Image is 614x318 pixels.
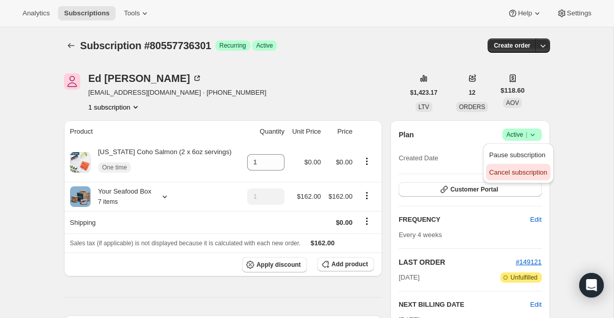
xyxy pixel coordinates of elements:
[489,168,547,176] span: Cancel subscription
[70,240,301,247] span: Sales tax (if applicable) is not displayed because it is calculated with each new order.
[450,185,498,194] span: Customer Portal
[399,257,516,267] h2: LAST ORDER
[16,6,56,20] button: Analytics
[530,300,541,310] button: Edit
[399,215,530,225] h2: FREQUENCY
[516,258,542,266] a: #149121
[359,216,375,227] button: Shipping actions
[64,38,78,53] button: Subscriptions
[328,193,353,200] span: $162.00
[399,130,414,140] h2: Plan
[500,86,524,96] span: $118.60
[336,158,353,166] span: $0.00
[89,88,267,98] span: [EMAIL_ADDRESS][DOMAIN_NAME] · [PHONE_NUMBER]
[459,103,485,111] span: ORDERS
[579,273,604,298] div: Open Intercom Messenger
[410,89,437,97] span: $1,423.17
[567,9,591,17] span: Settings
[64,211,243,234] th: Shipping
[507,130,538,140] span: Active
[242,257,307,272] button: Apply discount
[506,99,519,107] span: AOV
[304,158,321,166] span: $0.00
[488,38,536,53] button: Create order
[64,9,109,17] span: Subscriptions
[419,103,429,111] span: LTV
[511,273,538,282] span: Unfulfilled
[297,193,321,200] span: $162.00
[530,215,541,225] span: Edit
[242,120,288,143] th: Quantity
[486,164,550,180] button: Cancel subscription
[64,120,243,143] th: Product
[524,211,547,228] button: Edit
[98,198,118,205] small: 7 items
[124,9,140,17] span: Tools
[324,120,356,143] th: Price
[80,40,211,51] span: Subscription #80557736301
[256,41,273,50] span: Active
[89,102,141,112] button: Product actions
[23,9,50,17] span: Analytics
[518,9,532,17] span: Help
[220,41,246,50] span: Recurring
[70,186,91,207] img: product img
[89,73,203,83] div: Ed [PERSON_NAME]
[332,260,368,268] span: Add product
[58,6,116,20] button: Subscriptions
[501,6,548,20] button: Help
[399,300,530,310] h2: NEXT BILLING DATE
[311,239,335,247] span: $162.00
[399,182,541,197] button: Customer Portal
[91,186,151,207] div: Your Seafood Box
[102,163,127,172] span: One time
[494,41,530,50] span: Create order
[256,261,301,269] span: Apply discount
[70,152,91,173] img: product img
[399,231,442,239] span: Every 4 weeks
[469,89,475,97] span: 12
[288,120,324,143] th: Unit Price
[64,73,80,90] span: Ed Anderson
[399,153,438,163] span: Created Date
[336,219,353,226] span: $0.00
[359,190,375,201] button: Product actions
[404,86,444,100] button: $1,423.17
[489,151,545,159] span: Pause subscription
[525,131,527,139] span: |
[463,86,481,100] button: 12
[359,156,375,167] button: Product actions
[516,257,542,267] button: #149121
[317,257,374,271] button: Add product
[551,6,598,20] button: Settings
[91,147,232,178] div: [US_STATE] Coho Salmon (2 x 6oz servings)
[486,146,550,163] button: Pause subscription
[118,6,156,20] button: Tools
[399,272,420,283] span: [DATE]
